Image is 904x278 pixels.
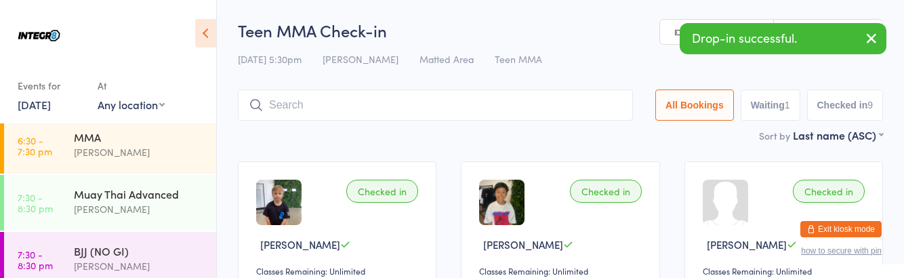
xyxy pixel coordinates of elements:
div: Events for [18,75,84,97]
div: Any location [98,97,165,112]
div: Classes Remaining: Unlimited [256,265,422,277]
a: 7:30 -8:30 pmMuay Thai Advanced[PERSON_NAME] [4,175,216,231]
div: [PERSON_NAME] [74,144,205,160]
a: 6:30 -7:30 pmMMA[PERSON_NAME] [4,118,216,174]
button: Checked in9 [807,90,884,121]
time: 6:30 - 7:30 pm [18,135,52,157]
div: Checked in [793,180,865,203]
div: BJJ (NO GI) [74,243,205,258]
div: Checked in [346,180,418,203]
div: 1 [785,100,790,111]
div: Last name (ASC) [793,127,883,142]
div: [PERSON_NAME] [74,201,205,217]
button: how to secure with pin [801,246,882,256]
span: Teen MMA [495,52,542,66]
span: Matted Area [419,52,474,66]
h2: Teen MMA Check-in [238,19,883,41]
label: Sort by [759,129,790,142]
div: Drop-in successful. [680,23,886,54]
input: Search [238,90,633,121]
div: At [98,75,165,97]
button: Waiting1 [741,90,800,121]
div: Muay Thai Advanced [74,186,205,201]
div: 9 [867,100,873,111]
time: 7:30 - 8:30 pm [18,192,53,214]
a: [DATE] [18,97,51,112]
img: image1738824670.png [479,180,525,225]
time: 7:30 - 8:30 pm [18,249,53,271]
div: Classes Remaining: Unlimited [479,265,645,277]
img: Integr8 Bentleigh [14,10,64,61]
span: [PERSON_NAME] [323,52,398,66]
span: [PERSON_NAME] [260,237,340,252]
span: [DATE] 5:30pm [238,52,302,66]
div: MMA [74,130,205,144]
div: Checked in [570,180,642,203]
button: All Bookings [655,90,734,121]
div: [PERSON_NAME] [74,258,205,274]
div: Classes Remaining: Unlimited [703,265,869,277]
button: Exit kiosk mode [800,221,882,237]
span: [PERSON_NAME] [483,237,563,252]
img: image1739428067.png [256,180,302,225]
span: [PERSON_NAME] [707,237,787,252]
